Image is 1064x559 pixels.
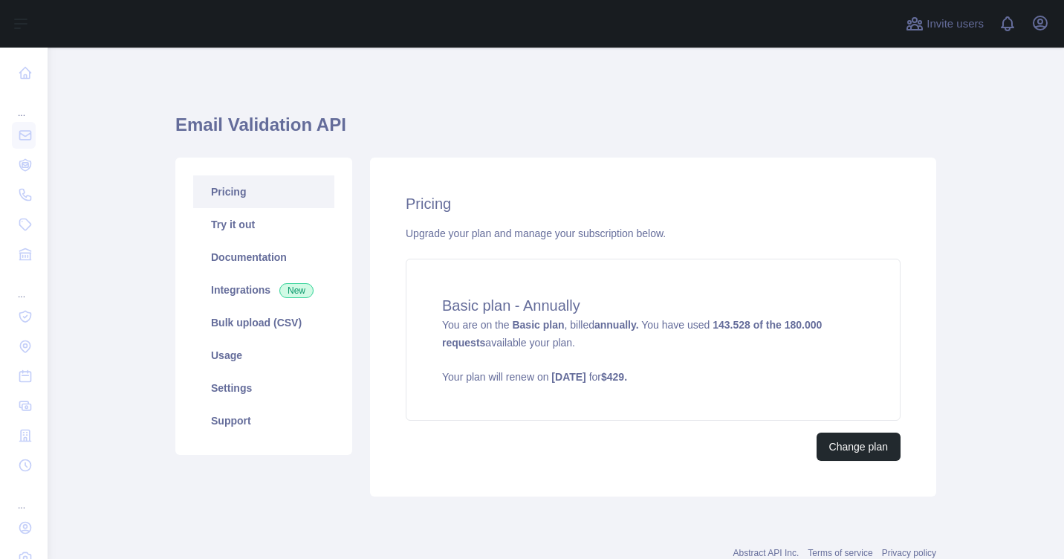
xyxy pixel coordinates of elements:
a: Usage [193,339,334,372]
span: You are on the , billed You have used available your plan. [442,319,864,384]
span: Invite users [927,16,984,33]
strong: annually. [594,319,639,331]
a: Integrations New [193,274,334,306]
a: Try it out [193,208,334,241]
span: New [279,283,314,298]
a: Privacy policy [882,548,936,558]
h2: Pricing [406,193,901,214]
div: ... [12,89,36,119]
div: ... [12,482,36,511]
a: Settings [193,372,334,404]
a: Terms of service [808,548,872,558]
p: Your plan will renew on for [442,369,864,384]
h1: Email Validation API [175,113,936,149]
div: ... [12,271,36,300]
a: Documentation [193,241,334,274]
a: Support [193,404,334,437]
strong: $ 429 . [601,371,627,383]
a: Pricing [193,175,334,208]
strong: Basic plan [512,319,564,331]
strong: [DATE] [551,371,585,383]
button: Invite users [903,12,987,36]
a: Bulk upload (CSV) [193,306,334,339]
button: Change plan [817,433,901,461]
h4: Basic plan - Annually [442,295,864,316]
a: Abstract API Inc. [733,548,799,558]
div: Upgrade your plan and manage your subscription below. [406,226,901,241]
